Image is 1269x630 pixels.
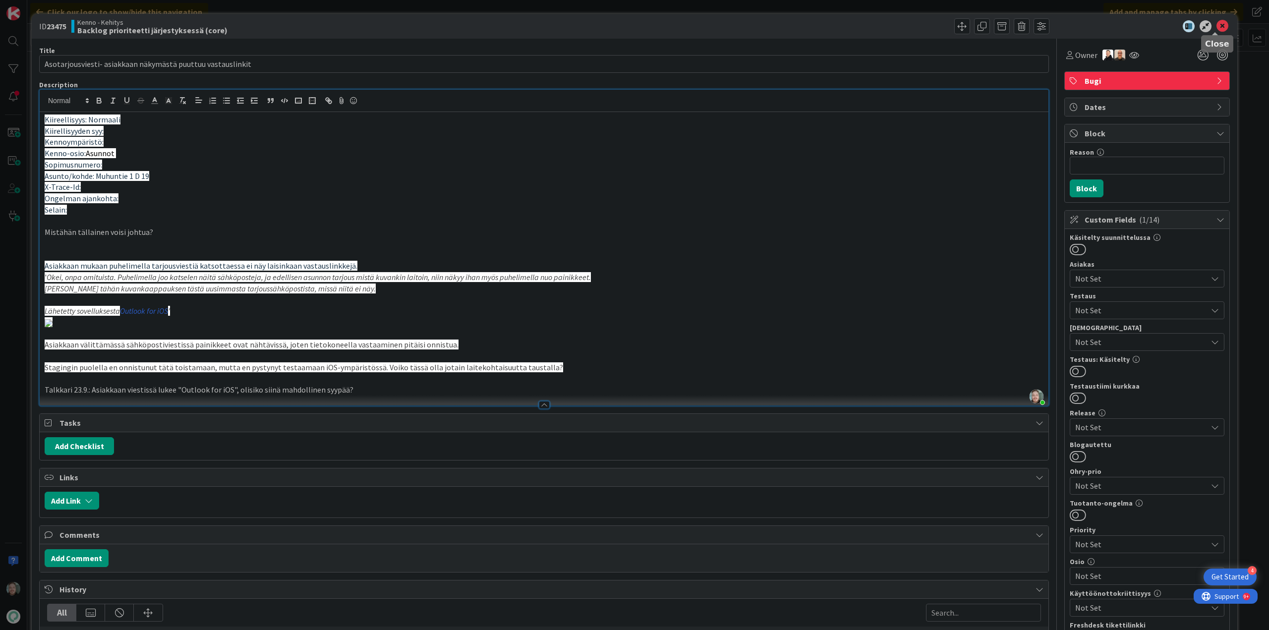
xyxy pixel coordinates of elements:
em: Outlook for iOS [120,306,168,316]
p: Talkkari 23.9.: Asiakkaan viestissä lukee "Outlook for iOS", olisiko siinä mahdollinen syypää? [45,384,1043,396]
span: Owner [1075,49,1097,61]
div: Osio [1070,558,1224,565]
div: Asiakas [1070,261,1224,268]
p: Mistähän tällainen voisi johtua? [45,227,1043,238]
span: Not Set [1075,304,1207,316]
span: Not Set [1075,570,1207,582]
span: Comments [59,529,1031,541]
span: Links [59,471,1031,483]
img: attachment [45,319,53,327]
span: Kenno-osio: [45,148,86,158]
div: Ohry-prio [1070,468,1224,475]
span: Asiakkaan välittämässä sähköpostiviestissä painikkeet ovat nähtävissä, joten tietokoneella vastaa... [45,340,459,349]
span: Asiakkaan mukaan puhelimella tarjousviestiä katsottaessa ei näy laisinkaan vastauslinkkejä. [45,261,357,271]
span: Stagingin puolella en onnistunut tätä toistamaan, mutta en pystynyt testaamaan iOS-ympäristössä. ... [45,362,563,372]
span: Bugi [1085,75,1211,87]
span: Not Set [1075,421,1207,433]
button: Add Link [45,492,99,510]
span: Ongelman ajankohta: [45,193,118,203]
div: [DEMOGRAPHIC_DATA] [1070,324,1224,331]
span: Not Set [1075,273,1207,285]
span: Sopimusnumero: [45,160,102,170]
span: Not Set [1075,602,1207,614]
span: Kennoympäristö: [45,137,104,147]
input: Search... [926,604,1041,622]
div: Käsitelty suunnittelussa [1070,234,1224,241]
label: Title [39,46,55,55]
em: Lähetetty sovelluksesta [45,306,120,316]
button: Add Checklist [45,437,114,455]
em: ' [168,306,170,316]
span: Tasks [59,417,1031,429]
img: 9FT6bpt8UMbYhJGmIPakgg7ttfXI8ltD.jpg [1030,390,1043,403]
span: Not Set [1075,537,1202,551]
span: ' [45,272,47,282]
div: Testaus: Käsitelty [1070,356,1224,363]
span: History [59,583,1031,595]
button: Block [1070,179,1103,197]
div: Tuotanto-ongelma [1070,500,1224,507]
input: type card name here... [39,55,1049,73]
span: Support [21,1,45,13]
div: Freshdesk tikettilinkki [1070,622,1224,629]
label: Reason [1070,148,1094,157]
div: Release [1070,409,1224,416]
span: Kiirellisyyden syy: [45,126,104,136]
em: [PERSON_NAME] tähän kuvankaappauksen tästä uusimmasta tarjoussähköpostista, missä niitä ei näy. [45,284,376,293]
span: ID [39,20,66,32]
img: AN [1102,50,1113,60]
span: Kenno - Kehitys [77,18,228,26]
div: 9+ [50,4,55,12]
div: Käyttöönottokriittisyys [1070,590,1224,597]
button: Add Comment [45,549,109,567]
span: Selain: [45,205,67,215]
span: Dates [1085,101,1211,113]
img: MK [1114,50,1125,60]
div: Testaustiimi kurkkaa [1070,383,1224,390]
span: ( 1/14 ) [1139,215,1159,225]
span: Asunnot [86,148,115,158]
div: Open Get Started checklist, remaining modules: 4 [1204,569,1257,585]
span: Custom Fields [1085,214,1211,226]
span: Not Set [1075,479,1202,493]
b: Backlog prioriteetti järjestyksessä (core) [77,26,228,34]
span: X-Trace-Id: [45,182,81,192]
div: Testaus [1070,292,1224,299]
em: Okei, onpa omituista. Puhelimella joo katselen näitä sähköposteja, ja edellisen asunnon tarjous m... [47,272,591,282]
div: Blogautettu [1070,441,1224,448]
h5: Close [1205,39,1229,49]
b: 23475 [47,21,66,31]
div: Priority [1070,526,1224,533]
div: Get Started [1211,572,1249,582]
span: Kiireellisyys: Normaali [45,115,120,124]
span: Not Set [1075,336,1207,348]
span: Asunto/kohde: Muhuntie 1 D 19 [45,171,149,181]
span: Description [39,80,78,89]
div: 4 [1248,566,1257,575]
span: Block [1085,127,1211,139]
div: All [48,604,76,621]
